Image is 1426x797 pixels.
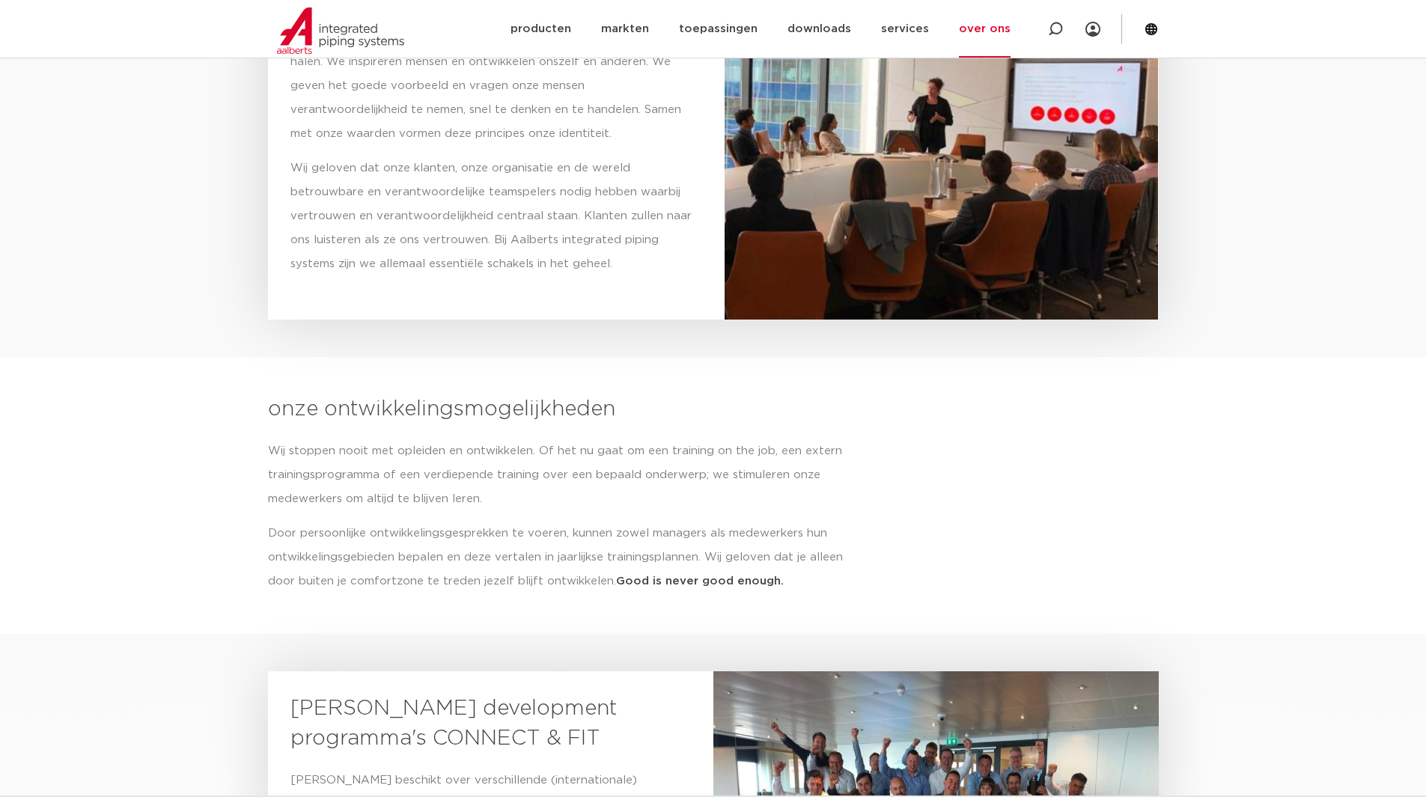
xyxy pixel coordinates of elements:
p: Het is onze stijl om mensen aan te moedigen het beste uit zichzelf te halen. We inspireren mensen... [290,26,702,146]
strong: Good is never good enough. [616,575,784,587]
p: Wij stoppen nooit met opleiden en ontwikkelen. Of het nu gaat om een training on the job, een ext... [268,439,856,511]
h3: onze ontwikkelingsmogelijkheden [268,394,856,424]
p: Wij geloven dat onze klanten, onze organisatie en de wereld betrouwbare en verantwoordelijke team... [290,156,702,276]
h3: [PERSON_NAME] development programma's CONNECT & FIT [290,694,691,754]
p: Door persoonlijke ontwikkelingsgesprekken te voeren, kunnen zowel managers als medewerkers hun on... [268,522,856,593]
